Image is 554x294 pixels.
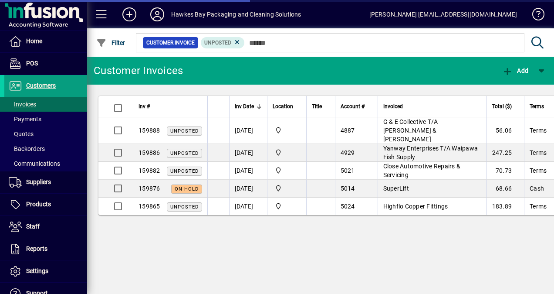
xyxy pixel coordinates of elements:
a: Suppliers [4,171,87,193]
div: Title [312,102,330,111]
a: Staff [4,216,87,238]
span: Communications [9,160,60,167]
a: Reports [4,238,87,260]
span: Terms [530,102,544,111]
a: Home [4,31,87,52]
button: Filter [94,35,128,51]
span: Central [273,166,301,175]
span: Unposted [204,40,231,46]
span: Inv # [138,102,150,111]
span: Central [273,126,301,135]
a: Invoices [4,97,87,112]
span: 4929 [341,149,355,156]
span: Central [273,184,301,193]
span: Terms [530,203,547,210]
td: [DATE] [229,180,267,198]
span: 159876 [138,185,160,192]
span: Settings [26,267,48,274]
span: 5014 [341,185,355,192]
span: Account # [341,102,365,111]
a: Communications [4,156,87,171]
a: Backorders [4,141,87,156]
span: Terms [530,127,547,134]
div: Inv Date [235,102,262,111]
span: Terms [530,167,547,174]
span: 4887 [341,127,355,134]
span: POS [26,60,38,67]
div: Inv # [138,102,202,111]
a: Knowledge Base [526,2,543,30]
div: Customer Invoices [94,64,183,78]
span: Title [312,102,322,111]
span: Central [273,202,301,211]
span: Cash [530,185,544,192]
span: Customers [26,82,56,89]
div: [PERSON_NAME] [EMAIL_ADDRESS][DOMAIN_NAME] [369,7,517,21]
span: Quotes [9,130,34,137]
span: Backorders [9,145,45,152]
span: 5021 [341,167,355,174]
span: G & E Collective T/A [PERSON_NAME] & [PERSON_NAME] [383,118,438,143]
span: 5024 [341,203,355,210]
div: Total ($) [492,102,520,111]
mat-chip: Customer Invoice Status: Unposted [201,37,245,48]
td: [DATE] [229,198,267,215]
td: 183.89 [486,198,524,215]
td: 56.06 [486,117,524,144]
td: [DATE] [229,117,267,144]
span: Close Automotive Repairs & Servicing [383,163,461,178]
div: Invoiced [383,102,481,111]
button: Add [115,7,143,22]
span: 159886 [138,149,160,156]
td: [DATE] [229,162,267,180]
span: Unposted [170,204,199,210]
a: Payments [4,112,87,126]
span: Reports [26,245,47,252]
div: Location [273,102,301,111]
span: Unposted [170,128,199,134]
td: 70.73 [486,162,524,180]
span: Home [26,38,42,44]
span: Suppliers [26,178,51,185]
div: Account # [341,102,372,111]
span: Terms [530,149,547,156]
span: Invoiced [383,102,403,111]
span: Customer Invoice [146,38,195,47]
span: 159865 [138,203,160,210]
span: Staff [26,223,40,230]
span: 159882 [138,167,160,174]
a: POS [4,53,87,75]
a: Settings [4,260,87,282]
span: On hold [175,186,199,192]
td: 68.66 [486,180,524,198]
a: Quotes [4,126,87,141]
span: SuperLift [383,185,409,192]
span: Location [273,102,293,111]
span: 159888 [138,127,160,134]
span: Add [502,67,528,74]
span: Yanway Enterprises T/A Waipawa Fish Supply [383,145,478,161]
span: Inv Date [235,102,254,111]
td: [DATE] [229,144,267,162]
td: 247.25 [486,144,524,162]
span: Highflo Copper Fittings [383,203,448,210]
span: Central [273,148,301,157]
span: Filter [96,39,125,46]
span: Total ($) [492,102,512,111]
span: Products [26,201,51,208]
button: Add [500,63,530,79]
span: Unposted [170,150,199,156]
span: Invoices [9,101,36,108]
div: Hawkes Bay Packaging and Cleaning Solutions [171,7,301,21]
button: Profile [143,7,171,22]
span: Payments [9,116,41,123]
a: Products [4,194,87,215]
span: Unposted [170,168,199,174]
